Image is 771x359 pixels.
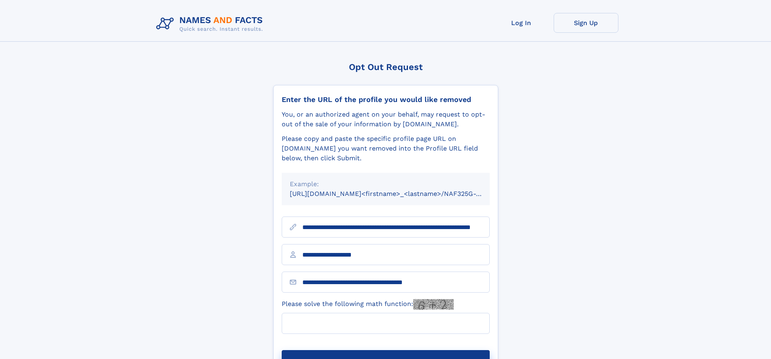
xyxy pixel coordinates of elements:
a: Sign Up [554,13,618,33]
small: [URL][DOMAIN_NAME]<firstname>_<lastname>/NAF325G-xxxxxxxx [290,190,505,198]
div: Please copy and paste the specific profile page URL on [DOMAIN_NAME] you want removed into the Pr... [282,134,490,163]
div: Opt Out Request [273,62,498,72]
div: Enter the URL of the profile you would like removed [282,95,490,104]
img: Logo Names and Facts [153,13,270,35]
label: Please solve the following math function: [282,299,454,310]
a: Log In [489,13,554,33]
div: You, or an authorized agent on your behalf, may request to opt-out of the sale of your informatio... [282,110,490,129]
div: Example: [290,179,482,189]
